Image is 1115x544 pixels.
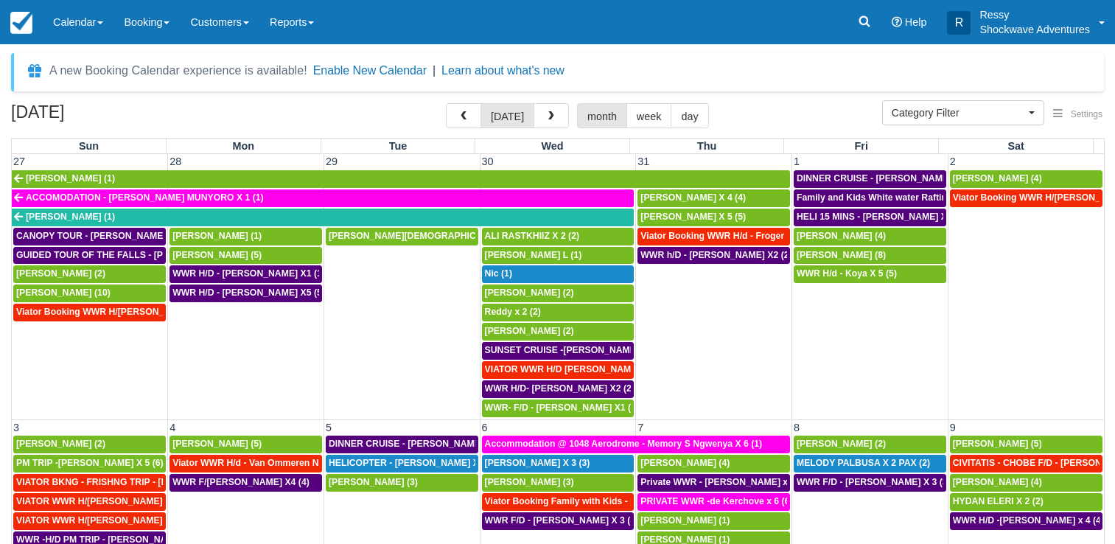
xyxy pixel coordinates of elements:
span: | [433,64,436,77]
a: Viator Booking WWR H/[PERSON_NAME] 4 (4) [950,189,1102,207]
a: Private WWR - [PERSON_NAME] x1 (1) [637,474,790,492]
span: [PERSON_NAME] X 5 (5) [640,212,746,222]
a: DINNER CRUISE - [PERSON_NAME] X4 (4) [794,170,946,188]
span: VIATOR WWR H/[PERSON_NAME] 2 (2) [16,496,183,506]
span: WWR H/D - [PERSON_NAME] X5 (5) [172,287,325,298]
span: Nic (1) [485,268,512,279]
a: WWR F/D - [PERSON_NAME] X 3 (3) [482,512,635,530]
span: Viator Booking WWR H/[PERSON_NAME] [PERSON_NAME][GEOGRAPHIC_DATA] (1) [16,307,382,317]
span: 8 [792,422,801,433]
span: DINNER CRUISE - [PERSON_NAME] X3 (3) [329,439,511,449]
span: WWR H/D -[PERSON_NAME] x 4 (4) [953,515,1104,526]
a: PRIVATE WWR -de Kerchove x 6 (6) [637,493,790,511]
a: [PERSON_NAME] (5) [169,436,322,453]
span: Thu [697,140,716,152]
span: WWR H/d - Koya X 5 (5) [797,268,897,279]
a: [PERSON_NAME] (8) [794,247,946,265]
a: [PERSON_NAME] (4) [950,474,1102,492]
a: [PERSON_NAME] X 5 (5) [637,209,790,226]
span: [PERSON_NAME] (4) [953,173,1042,184]
span: WWR F/[PERSON_NAME] X4 (4) [172,477,310,487]
span: Viator Booking Family with Kids - [PERSON_NAME] 4 (4) [485,496,727,506]
a: CANOPY TOUR - [PERSON_NAME] X5 (5) [13,228,166,245]
span: WWR h/D - [PERSON_NAME] X2 (2) [640,250,791,260]
a: [PERSON_NAME] (5) [950,436,1102,453]
a: WWR h/D - [PERSON_NAME] X2 (2) [637,247,790,265]
span: [PERSON_NAME] (5) [172,250,262,260]
a: Viator Booking Family with Kids - [PERSON_NAME] 4 (4) [482,493,635,511]
span: Mon [233,140,255,152]
span: [PERSON_NAME] (10) [16,287,111,298]
a: WWR H/D -[PERSON_NAME] x 4 (4) [950,512,1102,530]
span: VIATOR WWR H/[PERSON_NAME] 2 (2) [16,515,183,526]
span: HYDAN ELERI X 2 (2) [953,496,1044,506]
a: ALI RASTKHIIZ X 2 (2) [482,228,635,245]
span: CANOPY TOUR - [PERSON_NAME] X5 (5) [16,231,193,241]
a: VIATOR WWR H/[PERSON_NAME] 2 (2) [13,512,166,530]
span: 29 [324,156,339,167]
span: 6 [480,422,489,433]
span: [PERSON_NAME][DEMOGRAPHIC_DATA] (6) [329,231,521,241]
a: [PERSON_NAME] (3) [482,474,635,492]
a: [PERSON_NAME] (1) [12,209,634,226]
a: HELICOPTER - [PERSON_NAME] X 3 (3) [326,455,478,472]
a: WWR F/[PERSON_NAME] X4 (4) [169,474,322,492]
span: Accommodation @ 1048 Aerodrome - Memory S Ngwenya X 6 (1) [485,439,763,449]
a: [PERSON_NAME] (2) [794,436,946,453]
a: ACCOMODATION - [PERSON_NAME] MUNYORO X 1 (1) [12,189,634,207]
span: WWR H/D- [PERSON_NAME] X2 (2) [485,383,635,394]
span: 28 [168,156,183,167]
span: Reddy x 2 (2) [485,307,541,317]
span: PRIVATE WWR -de Kerchove x 6 (6) [640,496,792,506]
span: Category Filter [892,105,1025,120]
span: Sun [79,140,99,152]
span: Tue [389,140,408,152]
a: HELI 15 MINS - [PERSON_NAME] X4 (4) [794,209,946,226]
a: [PERSON_NAME] X 3 (3) [482,455,635,472]
i: Help [892,17,902,27]
span: HELICOPTER - [PERSON_NAME] X 3 (3) [329,458,500,468]
span: [PERSON_NAME] X 3 (3) [485,458,590,468]
span: Wed [542,140,564,152]
a: WWR H/D- [PERSON_NAME] X2 (2) [482,380,635,398]
span: [PERSON_NAME] (2) [797,439,886,449]
span: Fri [855,140,868,152]
a: [PERSON_NAME] (3) [326,474,478,492]
span: [PERSON_NAME] (8) [797,250,886,260]
a: WWR F/D - [PERSON_NAME] X 3 (3) [794,474,946,492]
a: Family and Kids White water Rafting - [PERSON_NAME] X4 (4) [794,189,946,207]
a: SUNSET CRUISE -[PERSON_NAME] X2 (2) [482,342,635,360]
a: Viator Booking WWR H/[PERSON_NAME] [PERSON_NAME][GEOGRAPHIC_DATA] (1) [13,304,166,321]
a: VIATOR WWR H/D [PERSON_NAME] 4 (4) [482,361,635,379]
a: WWR H/D - [PERSON_NAME] X1 (1) [169,265,322,283]
span: ACCOMODATION - [PERSON_NAME] MUNYORO X 1 (1) [26,192,264,203]
span: Private WWR - [PERSON_NAME] x1 (1) [640,477,806,487]
span: GUIDED TOUR OF THE FALLS - [PERSON_NAME] X 5 (5) [16,250,259,260]
button: month [577,103,627,128]
a: [PERSON_NAME] (1) [637,512,790,530]
a: [PERSON_NAME] (2) [482,323,635,341]
a: [PERSON_NAME] (4) [950,170,1102,188]
a: [PERSON_NAME] L (1) [482,247,635,265]
a: CIVITATIS - CHOBE F/D - [PERSON_NAME] X 2 (3) [950,455,1102,472]
span: 1 [792,156,801,167]
p: Shockwave Adventures [979,22,1090,37]
a: [PERSON_NAME] (4) [637,455,790,472]
span: SUNSET CRUISE -[PERSON_NAME] X2 (2) [485,345,666,355]
span: DINNER CRUISE - [PERSON_NAME] X4 (4) [797,173,979,184]
a: GUIDED TOUR OF THE FALLS - [PERSON_NAME] X 5 (5) [13,247,166,265]
span: 9 [948,422,957,433]
span: VIATOR BKNG - FRISHNG TRIP - [PERSON_NAME] X 5 (4) [16,477,263,487]
a: [PERSON_NAME] (2) [482,285,635,302]
span: [PERSON_NAME] (3) [329,477,418,487]
span: HELI 15 MINS - [PERSON_NAME] X4 (4) [797,212,965,222]
span: [PERSON_NAME] (2) [16,268,105,279]
span: WWR F/D - [PERSON_NAME] X 3 (3) [485,515,639,526]
a: [PERSON_NAME] (5) [169,247,322,265]
span: Viator WWR H/d - Van Ommeren Nick X 4 (4) [172,458,360,468]
button: day [671,103,708,128]
span: 3 [12,422,21,433]
a: WWR H/d - Koya X 5 (5) [794,265,946,283]
a: [PERSON_NAME] X 4 (4) [637,189,790,207]
a: [PERSON_NAME] (1) [12,170,790,188]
